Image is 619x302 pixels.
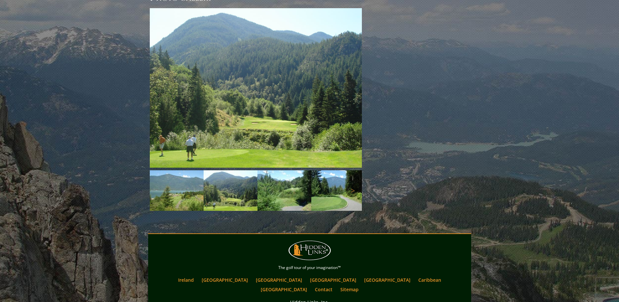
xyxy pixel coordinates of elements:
[361,275,414,285] a: [GEOGRAPHIC_DATA]
[257,285,310,294] a: [GEOGRAPHIC_DATA]
[312,285,336,294] a: Contact
[415,275,444,285] a: Caribbean
[337,285,362,294] a: Sitemap
[150,264,470,271] p: The golf tour of your imagination™
[198,275,251,285] a: [GEOGRAPHIC_DATA]
[253,275,305,285] a: [GEOGRAPHIC_DATA]
[346,184,359,197] a: Next
[175,275,197,285] a: Ireland
[307,275,360,285] a: [GEOGRAPHIC_DATA]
